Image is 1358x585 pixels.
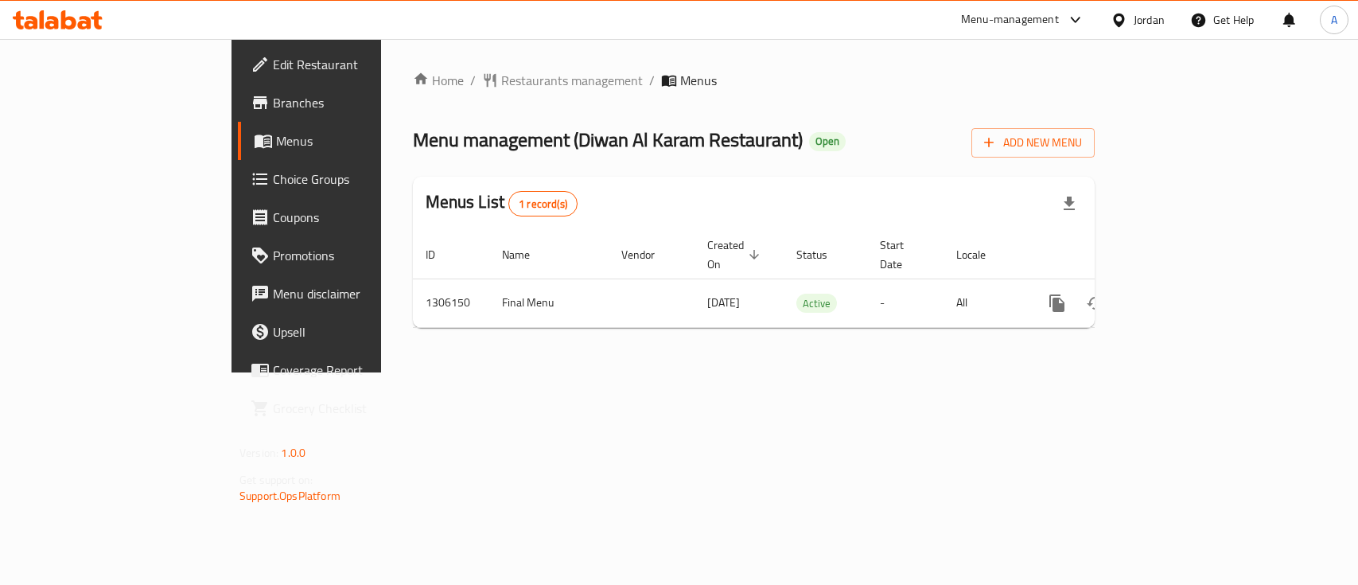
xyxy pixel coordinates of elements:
[482,71,643,90] a: Restaurants management
[1134,11,1165,29] div: Jordan
[1331,11,1337,29] span: A
[707,292,740,313] span: [DATE]
[961,10,1059,29] div: Menu-management
[508,191,578,216] div: Total records count
[413,71,1095,90] nav: breadcrumb
[502,245,551,264] span: Name
[956,245,1006,264] span: Locale
[880,236,924,274] span: Start Date
[281,443,305,463] span: 1.0.0
[238,275,458,313] a: Menu disclaimer
[238,351,458,389] a: Coverage Report
[239,486,340,506] a: Support.OpsPlatform
[273,246,446,265] span: Promotions
[809,135,846,148] span: Open
[239,470,313,490] span: Get support on:
[238,45,458,84] a: Edit Restaurant
[413,231,1204,328] table: enhanced table
[238,122,458,160] a: Menus
[273,361,446,380] span: Coverage Report
[971,128,1095,158] button: Add New Menu
[238,198,458,236] a: Coupons
[273,55,446,74] span: Edit Restaurant
[238,160,458,198] a: Choice Groups
[273,93,446,112] span: Branches
[1050,185,1088,223] div: Export file
[273,399,446,418] span: Grocery Checklist
[984,133,1082,153] span: Add New Menu
[238,313,458,351] a: Upsell
[489,279,609,327] td: Final Menu
[239,443,278,463] span: Version:
[796,245,848,264] span: Status
[707,236,765,274] span: Created On
[621,245,675,264] span: Vendor
[867,279,944,327] td: -
[809,132,846,151] div: Open
[273,208,446,227] span: Coupons
[238,236,458,275] a: Promotions
[1038,284,1076,322] button: more
[238,84,458,122] a: Branches
[273,322,446,341] span: Upsell
[238,389,458,427] a: Grocery Checklist
[944,279,1025,327] td: All
[413,122,803,158] span: Menu management ( Diwan Al Karam Restaurant )
[273,170,446,189] span: Choice Groups
[501,71,643,90] span: Restaurants management
[276,131,446,150] span: Menus
[273,284,446,303] span: Menu disclaimer
[796,294,837,313] span: Active
[509,197,577,212] span: 1 record(s)
[1025,231,1204,279] th: Actions
[470,71,476,90] li: /
[426,245,456,264] span: ID
[649,71,655,90] li: /
[426,190,578,216] h2: Menus List
[680,71,717,90] span: Menus
[1076,284,1115,322] button: Change Status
